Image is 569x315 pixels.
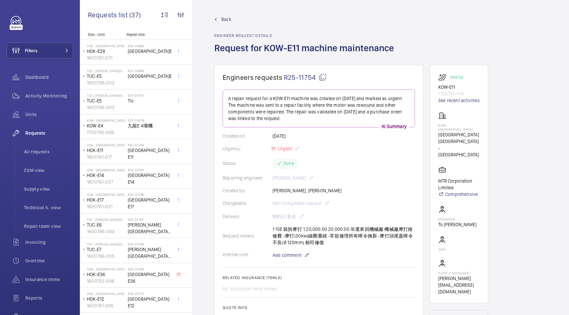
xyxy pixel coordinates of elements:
[87,179,125,185] p: 1600761-007
[438,217,476,221] p: Engineer
[87,242,125,246] p: TUC - [PERSON_NAME][GEOGRAPHIC_DATA]
[87,143,125,147] p: HOK - [GEOGRAPHIC_DATA]
[438,178,480,191] p: MTR Corporation Limited
[128,172,172,185] span: [GEOGRAPHIC_DATA] E14
[87,44,125,48] p: HOK - [GEOGRAPHIC_DATA]
[438,97,480,104] a: See recent activities
[25,92,73,99] span: Activity Monitoring
[24,223,73,230] span: Repair team view
[25,130,73,136] span: Requests
[128,143,172,147] h2: R25-05764
[128,222,172,235] span: [PERSON_NAME][GEOGRAPHIC_DATA] E6
[87,278,125,284] p: 1600753-006
[438,275,480,295] p: [PERSON_NAME][EMAIL_ADDRESS][DOMAIN_NAME]
[87,222,125,228] p: TUC-E6
[128,197,172,210] span: [GEOGRAPHIC_DATA] E17
[87,203,125,210] p: 1600761-021
[80,32,124,37] p: Site - Unit
[87,104,125,111] p: 1600796-003
[87,147,125,154] p: HOK-E11
[438,73,449,81] img: escalator.svg
[25,74,73,80] span: Dashboard
[379,123,409,130] p: AI Summary
[87,48,125,55] p: HOK-E28
[128,267,172,271] h2: R25-05769
[223,73,283,81] span: Engineers requests
[273,252,301,258] span: Add comment
[128,147,172,160] span: [GEOGRAPHIC_DATA] E11
[128,93,172,97] h2: R25-04701
[24,148,73,155] span: All requests
[438,131,480,145] p: [GEOGRAPHIC_DATA] [GEOGRAPHIC_DATA]
[25,257,73,264] span: Overtime
[128,296,172,309] span: [GEOGRAPHIC_DATA] E12
[438,145,480,158] p: - [GEOGRAPHIC_DATA]
[128,246,172,259] span: [PERSON_NAME][GEOGRAPHIC_DATA] E7
[128,168,172,172] h2: R25-05765
[223,305,415,310] h2: Quote info
[128,292,172,296] h2: R25-05770
[25,47,38,54] span: Filters
[438,191,480,198] a: Comprehensive
[87,154,125,160] p: 1600761-017
[87,93,125,97] p: TUC - [PERSON_NAME][GEOGRAPHIC_DATA]
[128,242,172,246] h2: R25-05768
[128,69,172,73] h2: R25-04699
[87,246,125,253] p: TUC-E7
[87,73,125,79] p: TUC-E5
[25,111,73,118] span: Units
[87,129,125,136] p: 1700790-006
[87,55,125,61] p: 1600761-031
[87,97,125,104] p: TUC-E5
[87,197,125,203] p: HOK-E17
[25,295,73,301] span: Reports
[87,168,125,172] p: HOK - [GEOGRAPHIC_DATA]
[87,118,125,122] p: KOW - [GEOGRAPHIC_DATA]
[438,247,446,251] p: CSM
[126,32,170,37] p: Repair title
[214,33,398,38] h2: Engineer request details
[25,276,73,283] span: Insurance items
[128,271,172,284] span: [GEOGRAPHIC_DATA] E36
[128,118,172,122] h2: R25-04878
[438,271,480,275] p: Supply manager
[87,79,125,86] p: 1600796-003
[87,271,125,278] p: HOK-E36
[87,296,125,302] p: HOK-E12
[24,186,73,192] span: Supply view
[128,48,172,55] span: [GEOGRAPHIC_DATA]E28
[87,228,125,235] p: 1600796-004
[128,44,172,48] h2: R25-04698
[128,122,172,129] span: 九龍E 4壞機
[87,302,125,309] p: 1600761-005
[24,167,73,174] span: CSM view
[128,97,172,104] span: Tic
[128,73,172,79] span: [GEOGRAPHIC_DATA]E5
[223,275,415,280] h2: Related insurance item(s)
[87,292,125,296] p: HOK - [GEOGRAPHIC_DATA]
[451,76,463,79] p: Working
[214,42,398,65] h1: Request for KOW-E11 machine maintenance
[438,123,480,131] p: KOW - [GEOGRAPHIC_DATA]
[7,43,73,59] button: Filters
[221,16,231,23] span: Back
[87,253,125,259] p: 1600796-005
[87,172,125,179] p: HOK-E14
[87,122,125,129] p: KOW-E4
[88,11,129,19] span: Requests list
[25,239,73,245] span: Invoicing
[24,204,73,211] span: Technical S. view
[87,267,125,271] p: HOK - [GEOGRAPHIC_DATA]
[438,90,480,97] p: 1700790-018
[284,73,327,81] span: R25-11754
[128,193,172,197] h2: R25-05766
[438,84,480,90] p: KOW-E11
[128,218,172,222] h2: R25-05767
[438,221,476,228] p: To [PERSON_NAME]
[87,193,125,197] p: HOK - [GEOGRAPHIC_DATA]
[87,218,125,222] p: TUC - [PERSON_NAME][GEOGRAPHIC_DATA]
[228,95,409,122] p: A repair request for a KOW-E11 machine was created on [DATE] and marked as urgent. The machine wa...
[87,69,125,73] p: TUC - [PERSON_NAME][GEOGRAPHIC_DATA]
